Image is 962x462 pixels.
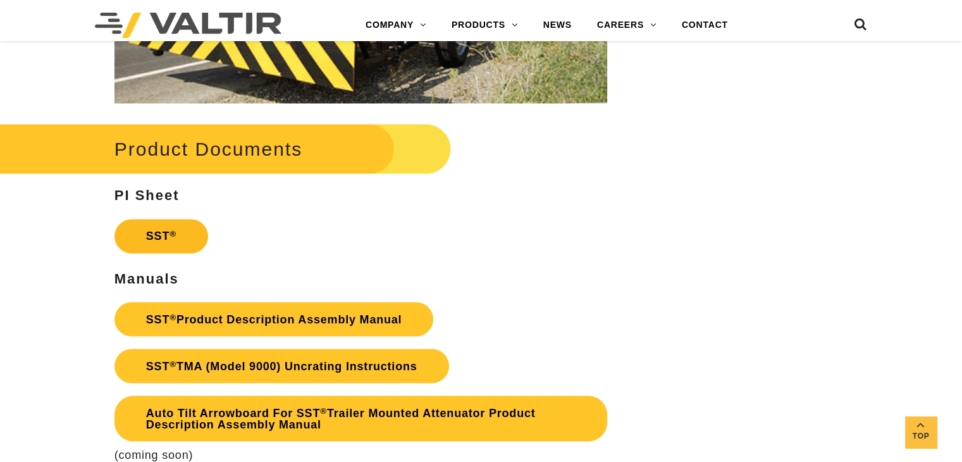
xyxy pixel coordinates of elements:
[905,429,937,444] span: Top
[114,270,179,286] strong: Manuals
[114,349,449,383] a: SST®TMA (Model 9000) Uncrating Instructions
[531,13,584,38] a: NEWS
[353,13,439,38] a: COMPANY
[170,229,176,239] sup: ®
[114,396,607,441] a: Auto Tilt Arrowboard For SST®Trailer Mounted Attenuator Product Description Assembly Manual
[439,13,531,38] a: PRODUCTS
[584,13,669,38] a: CAREERS
[114,187,180,203] strong: PI Sheet
[905,416,937,448] a: Top
[114,219,208,253] a: SST®
[170,359,176,368] sup: ®
[669,13,741,38] a: CONTACT
[114,302,434,336] a: SST®Product Description Assembly Manual
[320,406,327,415] sup: ®
[170,312,176,322] sup: ®
[95,13,281,38] img: Valtir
